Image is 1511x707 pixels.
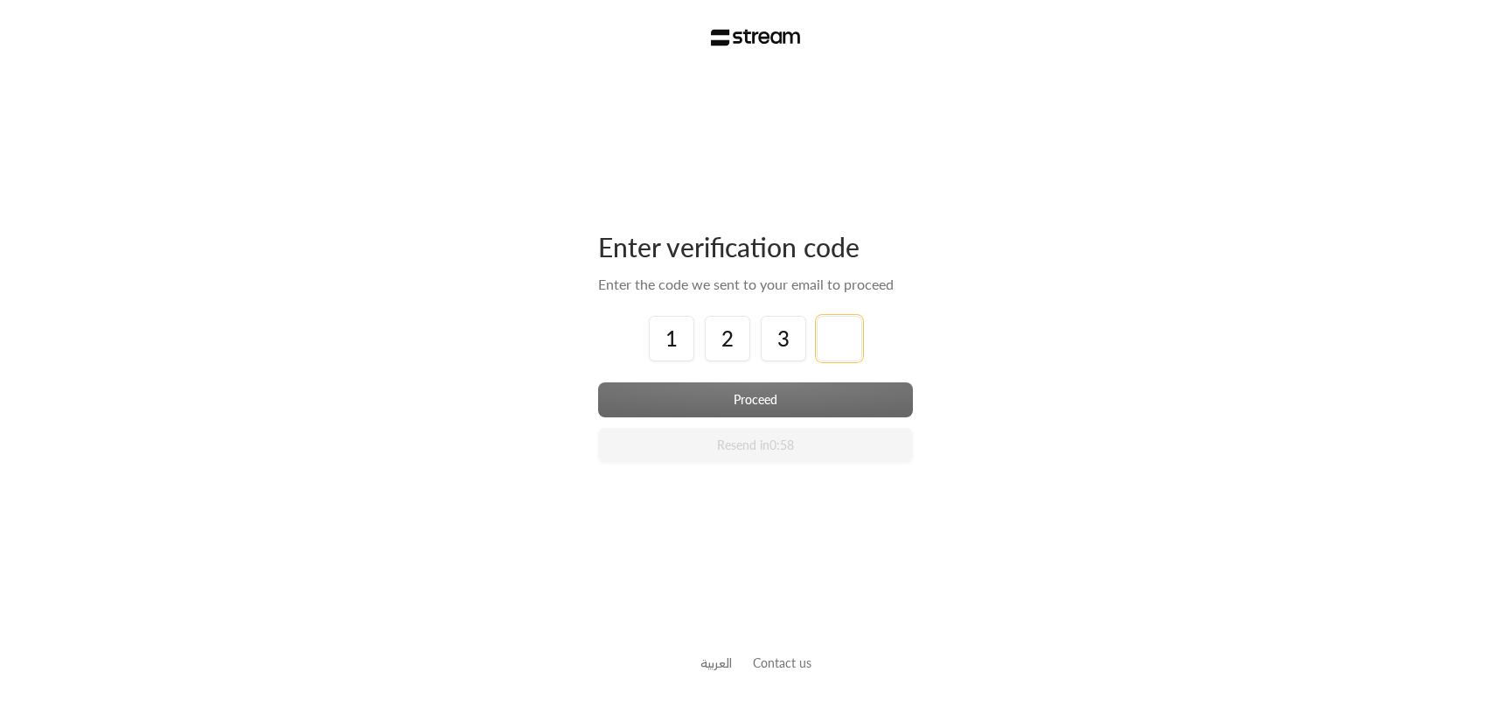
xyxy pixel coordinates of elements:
[711,29,801,46] img: Stream Logo
[598,274,913,295] div: Enter the code we sent to your email to proceed
[598,230,913,263] div: Enter verification code
[753,654,811,672] button: Contact us
[700,647,732,679] a: العربية
[753,655,811,670] a: Contact us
